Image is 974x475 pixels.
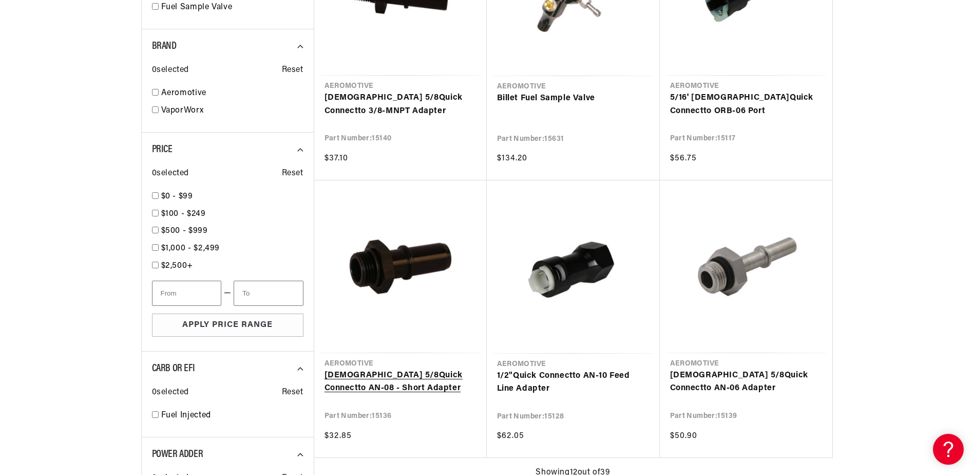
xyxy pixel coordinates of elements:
[152,386,189,399] span: 0 selected
[324,369,476,395] a: [DEMOGRAPHIC_DATA] 5/8Quick Connectto AN-08 - Short Adapter
[152,363,195,374] span: CARB or EFI
[224,287,232,300] span: —
[161,192,193,200] span: $0 - $99
[161,87,303,100] a: Aeromotive
[152,167,189,180] span: 0 selected
[161,227,208,235] span: $500 - $999
[152,281,221,306] input: From
[282,386,303,399] span: Reset
[152,314,303,337] button: Apply Price Range
[152,449,203,460] span: Power Adder
[282,64,303,77] span: Reset
[161,210,206,218] span: $100 - $249
[161,1,303,14] a: Fuel Sample Valve
[324,92,476,118] a: [DEMOGRAPHIC_DATA] 5/8Quick Connectto 3/8-MNPT Adapter
[161,409,303,423] a: Fuel Injected
[161,104,303,118] a: VaporWorx
[497,92,650,105] a: Billet Fuel Sample Valve
[161,262,193,270] span: $2,500+
[670,369,822,395] a: [DEMOGRAPHIC_DATA] 5/8Quick Connectto AN-06 Adapter
[282,167,303,180] span: Reset
[152,144,173,155] span: Price
[670,92,822,118] a: 5/16' [DEMOGRAPHIC_DATA]Quick Connectto ORB-06 Port
[234,281,303,306] input: To
[152,64,189,77] span: 0 selected
[497,370,650,396] a: 1/2"Quick Connectto AN-10 Feed Line Adapter
[152,41,177,51] span: Brand
[161,244,220,252] span: $1,000 - $2,499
